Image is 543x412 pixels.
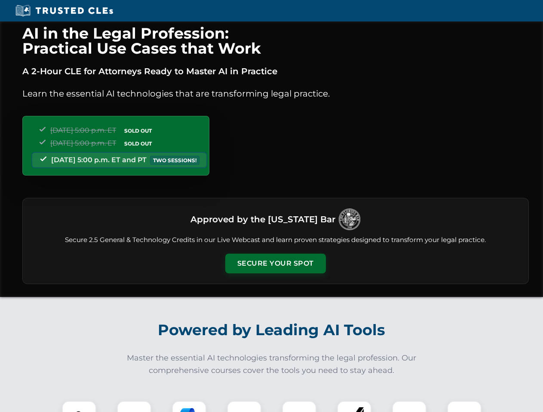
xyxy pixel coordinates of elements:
span: SOLD OUT [121,126,155,135]
img: Logo [339,209,360,230]
img: Trusted CLEs [13,4,116,17]
h2: Powered by Leading AI Tools [34,315,510,345]
h3: Approved by the [US_STATE] Bar [190,212,335,227]
button: Secure Your Spot [225,254,326,273]
span: [DATE] 5:00 p.m. ET [50,139,116,147]
p: A 2-Hour CLE for Attorneys Ready to Master AI in Practice [22,64,529,78]
p: Secure 2.5 General & Technology Credits in our Live Webcast and learn proven strategies designed ... [33,235,518,245]
span: [DATE] 5:00 p.m. ET [50,126,116,134]
h1: AI in the Legal Profession: Practical Use Cases that Work [22,26,529,56]
p: Master the essential AI technologies transforming the legal profession. Our comprehensive courses... [121,352,422,377]
span: SOLD OUT [121,139,155,148]
p: Learn the essential AI technologies that are transforming legal practice. [22,87,529,100]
